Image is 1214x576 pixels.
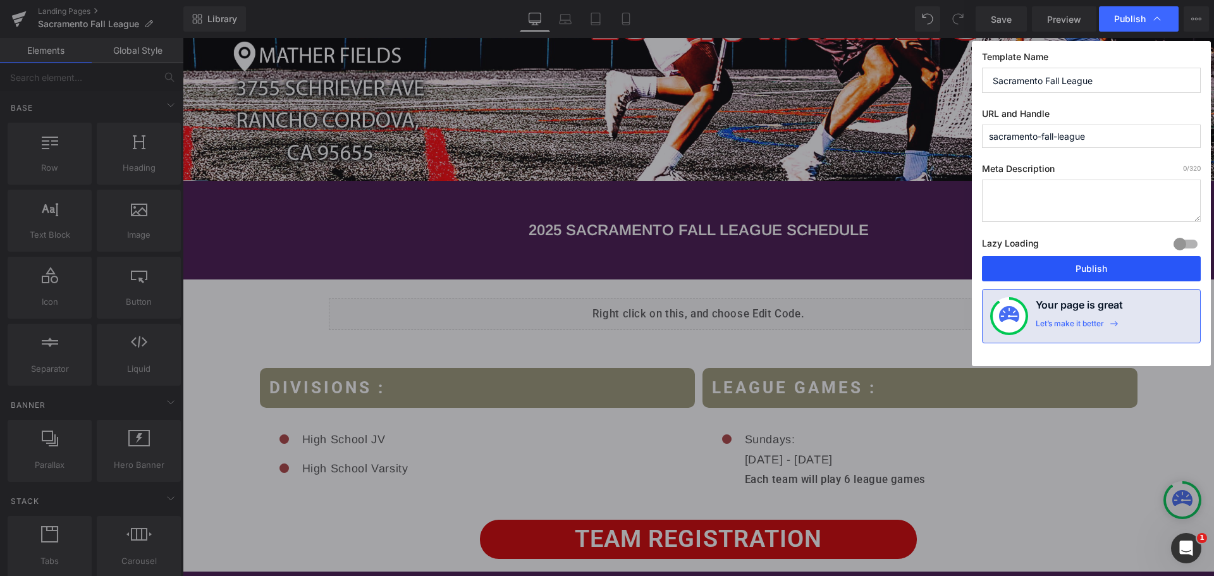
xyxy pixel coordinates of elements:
[562,412,743,432] p: [DATE] - [DATE]
[1183,164,1201,172] span: /320
[1197,533,1207,543] span: 1
[982,256,1201,281] button: Publish
[562,432,743,451] p: Each team will play 6 league games
[1036,297,1123,319] h4: Your page is great
[87,340,202,359] span: DIVISIONS :
[982,108,1201,125] label: URL and Handle
[1114,13,1146,25] span: Publish
[1183,164,1187,172] span: 0
[529,340,694,359] span: LEAGUE GAMES :
[1171,533,1201,563] iframe: Intercom live chat
[982,51,1201,68] label: Template Name
[999,306,1019,326] img: onboarding-status.svg
[982,235,1039,256] label: Lazy Loading
[562,392,743,412] p: Sundays:
[120,421,226,441] p: High School Varsity
[982,163,1201,180] label: Meta Description
[1036,319,1104,335] div: Let’s make it better
[297,482,734,520] a: Team Registration
[120,392,226,412] p: High School JV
